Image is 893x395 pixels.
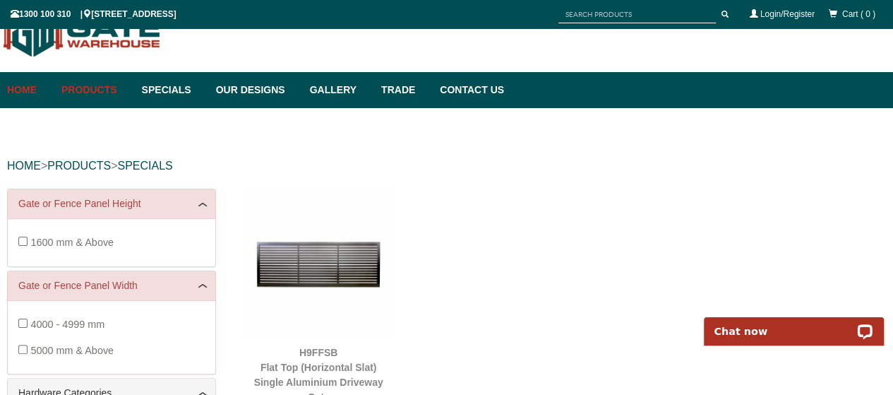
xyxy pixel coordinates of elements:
[30,237,114,248] span: 1600 mm & Above
[18,278,205,293] a: Gate or Fence Panel Width
[47,160,111,172] a: PRODUCTS
[760,9,815,19] a: Login/Register
[374,72,433,108] a: Trade
[54,72,135,108] a: Products
[842,9,875,19] span: Cart ( 0 )
[7,72,54,108] a: Home
[117,160,172,172] a: SPECIALS
[558,6,716,23] input: SEARCH PRODUCTS
[695,301,893,346] iframe: LiveChat chat widget
[433,72,504,108] a: Contact Us
[7,143,886,189] div: > >
[303,72,374,108] a: Gallery
[30,319,104,330] span: 4000 - 4999 mm
[30,345,114,356] span: 5000 mm & Above
[135,72,209,108] a: Specials
[11,9,176,19] span: 1300 100 310 | [STREET_ADDRESS]
[244,189,392,337] img: H9FFSB - Flat Top (Horizontal Slat) - Single Aluminium Driveway Gate - Single Sliding Gate - Matt...
[7,160,41,172] a: HOME
[18,196,205,211] a: Gate or Fence Panel Height
[209,72,303,108] a: Our Designs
